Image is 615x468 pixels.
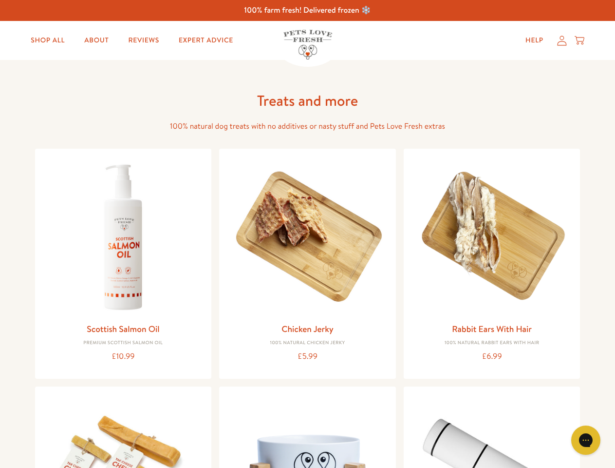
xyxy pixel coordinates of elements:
a: Chicken Jerky [281,323,334,335]
img: Pets Love Fresh [283,30,332,59]
a: Reviews [120,31,167,50]
div: £5.99 [227,350,388,363]
a: About [76,31,116,50]
a: Rabbit Ears With Hair [452,323,532,335]
div: 100% Natural Chicken Jerky [227,340,388,346]
a: Shop All [23,31,73,50]
h1: Treats and more [152,91,464,110]
div: 100% Natural Rabbit Ears with hair [411,340,573,346]
a: Scottish Salmon Oil [87,323,159,335]
a: Help [518,31,551,50]
iframe: Gorgias live chat messenger [566,422,605,458]
img: Rabbit Ears With Hair [411,156,573,318]
img: Chicken Jerky [227,156,388,318]
a: Expert Advice [171,31,241,50]
img: Scottish Salmon Oil [43,156,204,318]
div: Premium Scottish Salmon Oil [43,340,204,346]
div: £10.99 [43,350,204,363]
span: 100% natural dog treats with no additives or nasty stuff and Pets Love Fresh extras [170,121,445,132]
div: £6.99 [411,350,573,363]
